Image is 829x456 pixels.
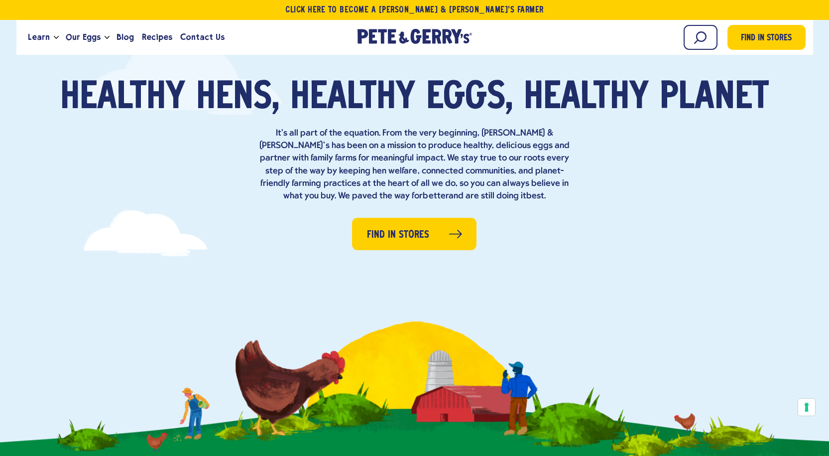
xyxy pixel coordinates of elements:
[352,218,476,250] a: Find in Stores
[180,31,225,43] span: Contact Us
[176,24,229,51] a: Contact Us
[196,80,279,117] span: hens,
[290,80,415,117] span: healthy
[367,227,429,243] span: Find in Stores
[60,80,185,117] span: Healthy
[798,399,815,416] button: Your consent preferences for tracking technologies
[62,24,105,51] a: Our Eggs
[741,32,792,45] span: Find in Stores
[660,80,769,117] span: planet
[117,31,134,43] span: Blog
[684,25,717,50] input: Search
[526,191,544,201] strong: best
[727,25,806,50] a: Find in Stores
[255,127,574,202] p: It’s all part of the equation. From the very beginning, [PERSON_NAME] & [PERSON_NAME]’s has been ...
[54,36,59,39] button: Open the dropdown menu for Learn
[138,24,176,51] a: Recipes
[524,80,649,117] span: healthy
[28,31,50,43] span: Learn
[105,36,110,39] button: Open the dropdown menu for Our Eggs
[113,24,138,51] a: Blog
[426,80,513,117] span: eggs,
[66,31,101,43] span: Our Eggs
[142,31,172,43] span: Recipes
[423,191,448,201] strong: better
[24,24,54,51] a: Learn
